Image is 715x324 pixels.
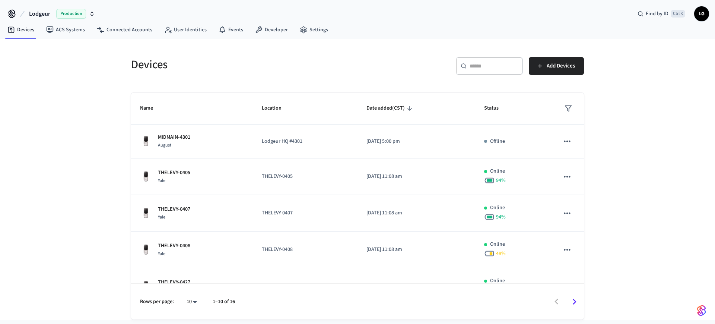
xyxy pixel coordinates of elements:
[262,138,349,145] p: Lodgeur HQ #4301
[140,280,152,292] img: Yale Assure Touchscreen Wifi Smart Lock, Satin Nickel, Front
[40,23,91,37] a: ACS Systems
[294,23,334,37] a: Settings
[646,10,668,18] span: Find by ID
[140,171,152,183] img: Yale Assure Touchscreen Wifi Smart Lock, Satin Nickel, Front
[213,23,249,37] a: Events
[262,209,349,217] p: THELEVY-0407
[490,167,505,175] p: Online
[140,135,152,147] img: Yale Assure Touchscreen Wifi Smart Lock, Satin Nickel, Front
[496,250,506,257] span: 48 %
[158,279,190,286] p: THELEVY-0427
[490,138,505,145] p: Offline
[249,23,294,37] a: Developer
[262,246,349,254] p: THELEVY-0408
[697,305,706,317] img: SeamLogoGradient.69752ec5.svg
[158,251,165,257] span: Yale
[140,103,163,114] span: Name
[91,23,158,37] a: Connected Accounts
[158,169,190,177] p: THELEVY-0405
[158,214,165,220] span: Yale
[490,204,505,212] p: Online
[262,173,349,180] p: THELEVY-0405
[140,207,152,219] img: Yale Assure Touchscreen Wifi Smart Lock, Satin Nickel, Front
[183,296,201,307] div: 10
[671,10,685,18] span: Ctrl K
[158,133,190,141] p: MIDMAIN-4301
[158,242,190,250] p: THELEVY-0408
[213,298,235,306] p: 1–10 of 16
[158,142,171,148] span: August
[158,177,165,184] span: Yale
[366,103,414,114] span: Date added(CST)
[262,282,349,290] p: THELEVY-0427
[529,57,584,75] button: Add Devices
[496,177,506,184] span: 94 %
[490,277,505,285] p: Online
[694,6,709,21] button: LG
[632,7,691,21] div: Find by IDCtrl K
[140,244,152,256] img: Yale Assure Touchscreen Wifi Smart Lock, Satin Nickel, Front
[158,23,213,37] a: User Identities
[566,293,583,311] button: Go to next page
[695,7,708,21] span: LG
[366,138,466,145] p: [DATE] 5:00 pm
[29,9,50,18] span: Lodgeur
[140,298,174,306] p: Rows per page:
[1,23,40,37] a: Devices
[262,103,291,114] span: Location
[496,213,506,221] span: 94 %
[366,209,466,217] p: [DATE] 11:08 am
[131,57,353,72] h5: Devices
[490,240,505,248] p: Online
[366,282,466,290] p: [DATE] 11:08 am
[484,103,508,114] span: Status
[366,173,466,180] p: [DATE] 11:08 am
[547,61,575,71] span: Add Devices
[366,246,466,254] p: [DATE] 11:08 am
[56,9,86,19] span: Production
[158,205,190,213] p: THELEVY-0407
